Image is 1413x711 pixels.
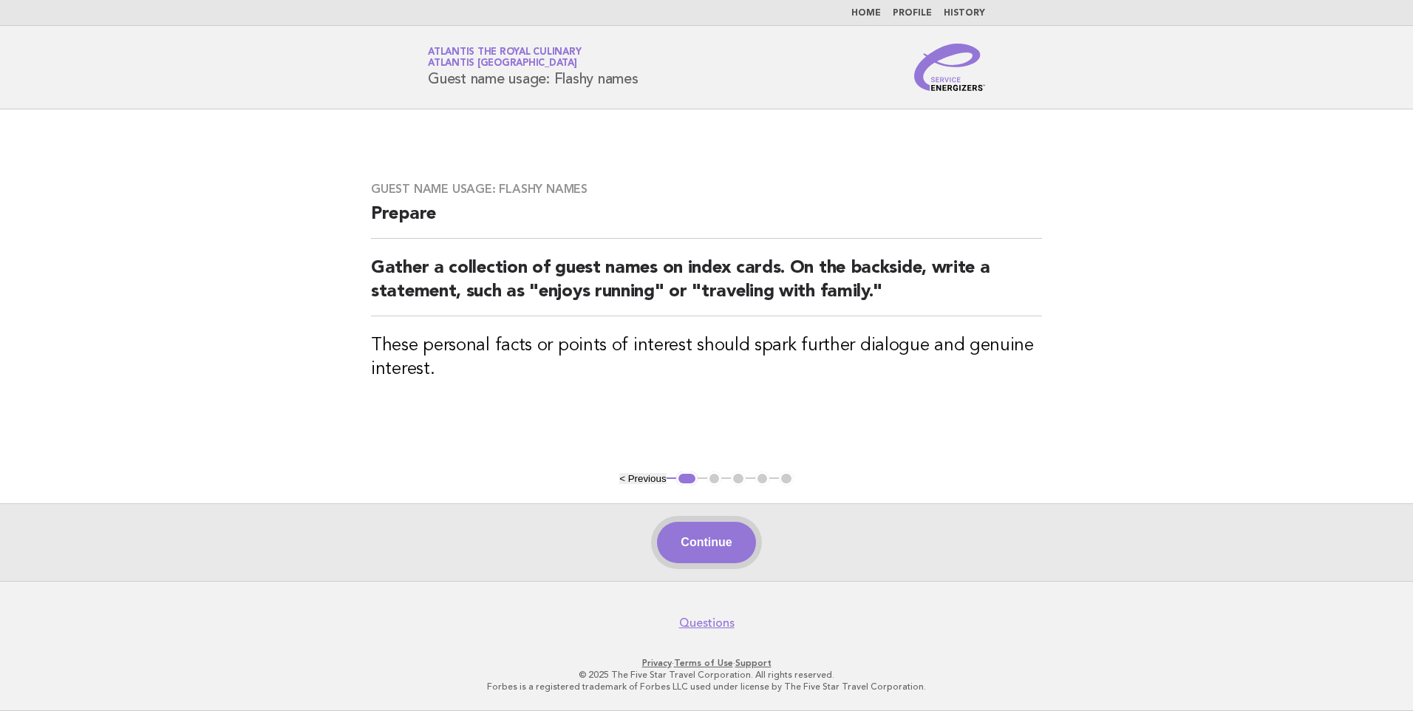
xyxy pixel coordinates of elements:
p: © 2025 The Five Star Travel Corporation. All rights reserved. [254,669,1159,681]
h3: These personal facts or points of interest should spark further dialogue and genuine interest. [371,334,1042,381]
h3: Guest name usage: Flashy names [371,182,1042,197]
a: Support [735,658,772,668]
button: < Previous [619,473,666,484]
button: Continue [657,522,755,563]
a: Home [851,9,881,18]
a: Terms of Use [674,658,733,668]
a: Privacy [642,658,672,668]
h2: Prepare [371,203,1042,239]
span: Atlantis [GEOGRAPHIC_DATA] [428,59,577,69]
p: · · [254,657,1159,669]
p: Forbes is a registered trademark of Forbes LLC used under license by The Five Star Travel Corpora... [254,681,1159,693]
a: Questions [679,616,735,630]
button: 1 [676,472,698,486]
a: History [944,9,985,18]
img: Service Energizers [914,44,985,91]
a: Profile [893,9,932,18]
h1: Guest name usage: Flashy names [428,48,639,86]
a: Atlantis the Royal CulinaryAtlantis [GEOGRAPHIC_DATA] [428,47,581,68]
h2: Gather a collection of guest names on index cards. On the backside, write a statement, such as "e... [371,256,1042,316]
